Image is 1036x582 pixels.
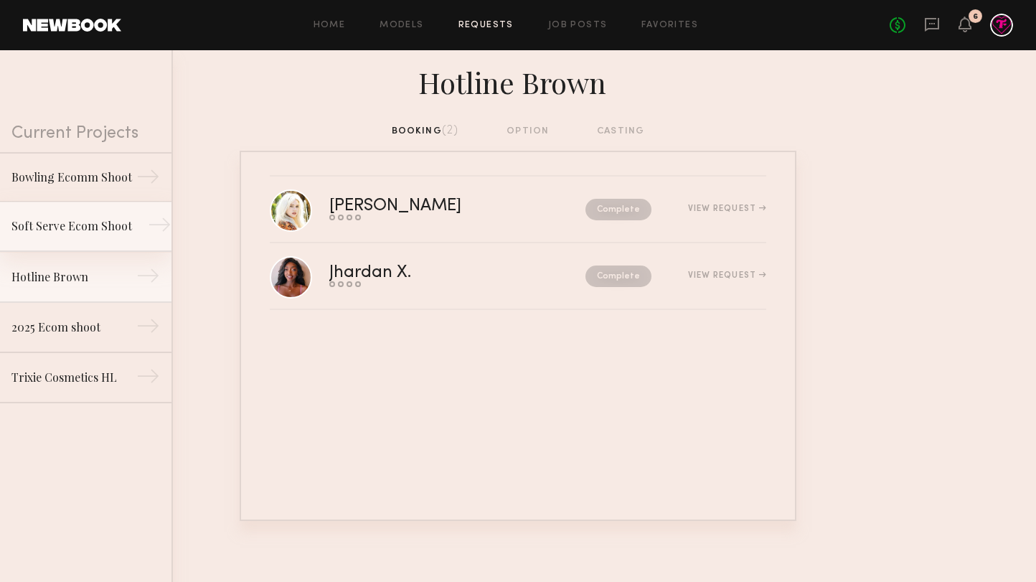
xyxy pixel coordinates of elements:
[458,21,514,30] a: Requests
[548,21,608,30] a: Job Posts
[585,266,651,287] nb-request-status: Complete
[11,319,136,336] div: 2025 Ecom shoot
[11,169,136,186] div: Bowling Ecomm Shoot
[380,21,423,30] a: Models
[136,365,160,393] div: →
[329,198,524,215] div: [PERSON_NAME]
[136,264,160,293] div: →
[270,177,766,243] a: [PERSON_NAME]CompleteView Request
[11,217,136,235] div: Soft Serve Ecom Shoot
[11,369,136,386] div: Trixie Cosmetics HL
[973,13,978,21] div: 6
[136,165,160,194] div: →
[641,21,698,30] a: Favorites
[148,213,171,242] div: →
[270,243,766,310] a: Jhardan X.CompleteView Request
[329,265,499,281] div: Jhardan X.
[136,314,160,343] div: →
[585,199,651,220] nb-request-status: Complete
[240,62,796,100] div: Hotline Brown
[688,205,766,213] div: View Request
[11,268,136,286] div: Hotline Brown
[314,21,346,30] a: Home
[688,271,766,280] div: View Request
